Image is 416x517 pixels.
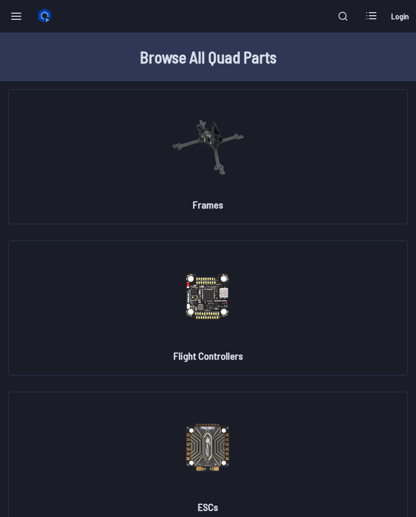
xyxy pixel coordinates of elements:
h1: Browse All Quad Parts [12,45,404,69]
img: image of category [171,251,245,340]
h2: Frames [193,197,223,212]
img: image of category [171,100,245,189]
a: image of categoryFlight Controllers [8,240,408,375]
a: Login [388,6,412,26]
h2: ESCs [198,500,218,514]
img: image of category [171,402,245,492]
h2: Flight Controllers [174,349,243,363]
a: image of categoryFrames [8,89,408,224]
